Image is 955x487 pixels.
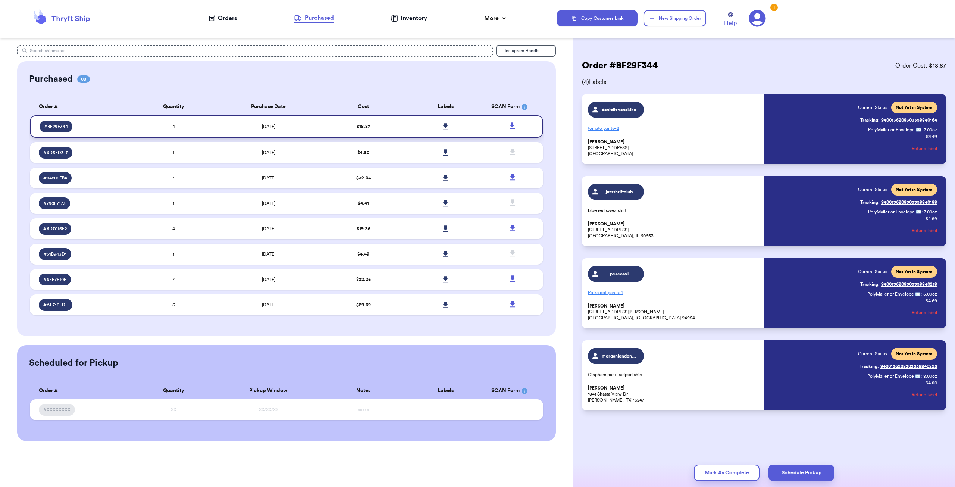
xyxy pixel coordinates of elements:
span: Current Status: [858,269,888,275]
span: : [921,209,923,215]
div: More [484,14,508,23]
span: Help [724,19,737,28]
span: 7.00 oz [924,127,937,133]
span: [PERSON_NAME] [588,303,624,309]
p: blue red sweatshirt [588,207,760,213]
span: Tracking: [859,363,879,369]
th: Quantity [132,383,215,399]
span: jazzthriftclub [602,189,637,195]
span: 1 [173,150,174,155]
th: Purchase Date [215,99,322,115]
span: XX/XX/XX [259,408,278,412]
div: Purchased [294,13,334,22]
p: Gingham pant, striped shirt [588,372,760,378]
th: Pickup Window [215,383,322,399]
span: [PERSON_NAME] [588,139,624,145]
span: 1 [173,252,174,256]
span: : [921,373,922,379]
span: PolyMailer or Envelope ✉️ [868,128,921,132]
span: # 04206EB4 [43,175,67,181]
span: 7 [172,277,175,282]
span: $ 18.87 [357,124,370,129]
a: Tracking:9400136208303358840225 [859,360,937,372]
span: Not Yet in System [896,351,933,357]
span: [DATE] [262,124,275,129]
th: Order # [30,99,132,115]
span: # BF29F344 [44,124,68,129]
h2: Purchased [29,73,73,85]
span: 4 [172,227,175,231]
p: [STREET_ADDRESS] [GEOGRAPHIC_DATA] [588,139,760,157]
span: $ 4.41 [358,201,369,206]
span: [DATE] [262,277,275,282]
span: $ 32.04 [356,176,371,180]
span: ( 4 ) Labels [582,78,946,87]
span: $ 4.80 [357,150,369,155]
span: [PERSON_NAME] [588,221,624,227]
span: - [445,408,446,412]
span: : [921,291,922,297]
th: Labels [404,99,486,115]
p: $ 4.49 [926,134,937,140]
a: Tracking:9400136208303358840164 [860,114,937,126]
span: [DATE] [262,227,275,231]
button: Schedule Pickup [768,465,834,481]
span: Instagram Handle [505,49,540,53]
a: Tracking:9400136208303358840188 [860,196,937,208]
span: PolyMailer or Envelope ✉️ [867,292,921,296]
p: $ 4.89 [926,216,937,222]
th: Cost [322,99,404,115]
h2: Order # BF29F344 [582,60,658,72]
span: Current Status: [858,187,888,193]
span: [DATE] [262,176,275,180]
p: $ 4.69 [926,298,937,304]
span: daniellevanskike [602,107,637,113]
span: pescoavi [602,271,637,277]
span: : [921,127,923,133]
p: [STREET_ADDRESS][PERSON_NAME] [GEOGRAPHIC_DATA], [GEOGRAPHIC_DATA] 94954 [588,303,760,321]
span: $ 4.49 [357,252,369,256]
span: + 1 [619,290,623,295]
span: Current Status: [858,104,888,110]
span: 4 [172,124,175,129]
span: Tracking: [860,117,880,123]
span: Current Status: [858,351,888,357]
span: XX [171,408,176,412]
span: Not Yet in System [896,269,933,275]
span: 7.00 oz [924,209,937,215]
div: 1 [770,4,778,11]
span: 5.00 oz [923,291,937,297]
span: 08 [77,75,90,83]
span: [DATE] [262,201,275,206]
span: 7 [172,176,175,180]
span: Not Yet in System [896,104,933,110]
a: 1 [749,10,766,27]
span: # AF710EDE [43,302,68,308]
span: [DATE] [262,150,275,155]
button: Refund label [912,305,937,321]
span: Not Yet in System [896,187,933,193]
th: Notes [322,383,404,399]
div: SCAN Form [491,387,534,395]
span: 8.00 oz [923,373,937,379]
span: $ 19.36 [357,227,370,231]
p: [STREET_ADDRESS] [GEOGRAPHIC_DATA], IL 60653 [588,221,760,239]
a: Orders [209,14,237,23]
span: PolyMailer or Envelope ✉️ [868,210,921,214]
h2: Scheduled for Pickup [29,357,118,369]
th: Quantity [132,99,215,115]
button: Copy Customer Link [557,10,638,26]
a: Inventory [391,14,427,23]
span: $ 29.69 [356,303,371,307]
span: - [512,408,513,412]
span: Tracking: [860,281,880,287]
button: Mark As Complete [694,465,760,481]
span: 6 [172,303,175,307]
span: # 6D5FD317 [43,150,68,156]
button: Refund label [912,222,937,239]
span: #XXXXXXXX [43,407,71,413]
th: Order # [30,383,132,399]
span: # 51B943D1 [43,251,67,257]
span: morganlondonscroggins [602,353,637,359]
